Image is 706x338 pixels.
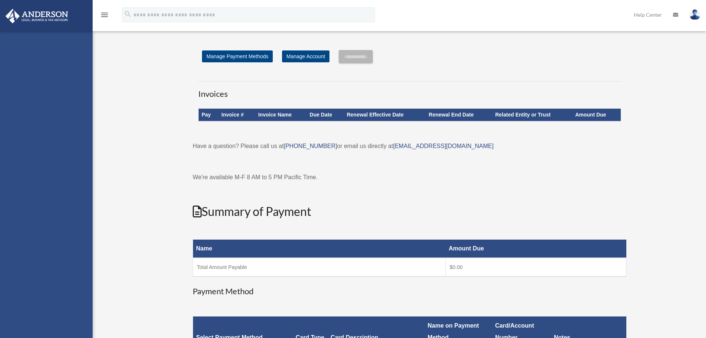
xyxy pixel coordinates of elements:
[307,109,344,121] th: Due Date
[446,258,626,276] td: $0.00
[446,240,626,258] th: Amount Due
[426,109,492,121] th: Renewal End Date
[198,81,621,100] h3: Invoices
[100,13,109,19] a: menu
[100,10,109,19] i: menu
[193,141,626,151] p: Have a question? Please call us at or email us directly at
[572,109,620,121] th: Amount Due
[199,109,219,121] th: Pay
[193,286,626,297] h3: Payment Method
[492,109,572,121] th: Related Entity or Trust
[689,9,700,20] img: User Pic
[344,109,426,121] th: Renewal Effective Date
[3,9,70,23] img: Anderson Advisors Platinum Portal
[193,203,626,220] h2: Summary of Payment
[193,172,626,183] p: We're available M-F 8 AM to 5 PM Pacific Time.
[284,143,337,149] a: [PHONE_NUMBER]
[193,240,446,258] th: Name
[202,50,273,62] a: Manage Payment Methods
[124,10,132,18] i: search
[282,50,329,62] a: Manage Account
[393,143,494,149] a: [EMAIL_ADDRESS][DOMAIN_NAME]
[193,258,446,276] td: Total Amount Payable
[219,109,255,121] th: Invoice #
[255,109,307,121] th: Invoice Name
